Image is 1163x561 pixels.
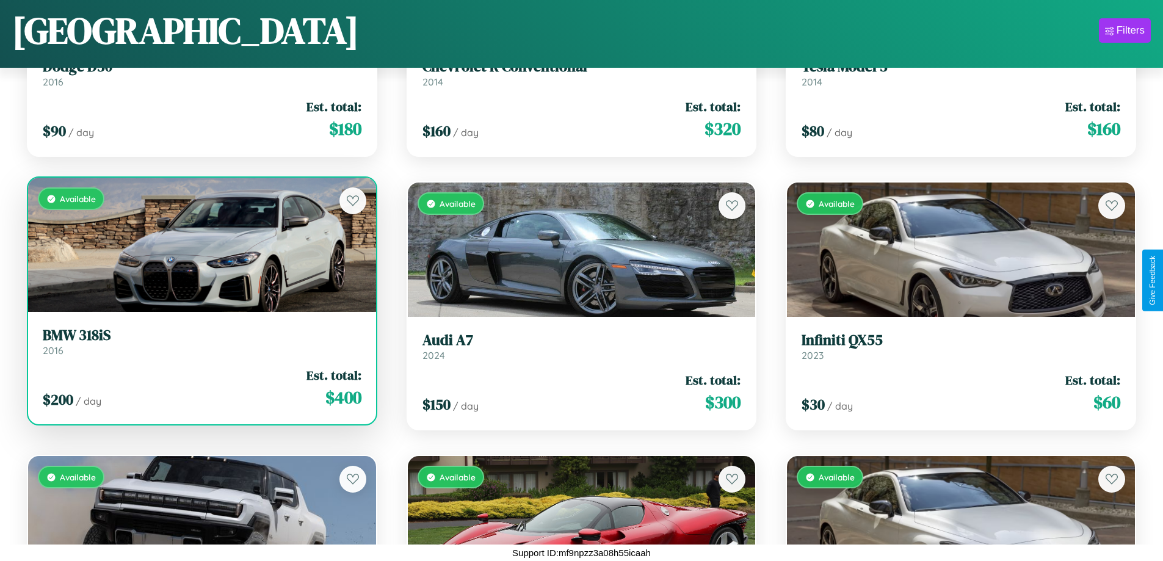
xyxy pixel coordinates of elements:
span: $ 30 [802,394,825,414]
span: Est. total: [686,371,741,389]
div: Filters [1117,24,1145,37]
span: / day [76,395,101,407]
span: 2024 [422,349,445,361]
span: / day [453,400,479,412]
p: Support ID: mf9npzz3a08h55icaah [512,545,651,561]
span: Available [440,472,476,482]
h3: BMW 318iS [43,327,361,344]
span: $ 160 [422,121,451,141]
a: BMW 318iS2016 [43,327,361,357]
h1: [GEOGRAPHIC_DATA] [12,5,359,56]
span: / day [68,126,94,139]
span: $ 180 [329,117,361,141]
button: Filters [1099,18,1151,43]
span: / day [453,126,479,139]
span: / day [827,400,853,412]
span: 2023 [802,349,824,361]
span: $ 200 [43,389,73,410]
span: Available [60,472,96,482]
span: / day [827,126,852,139]
span: 2016 [43,76,63,88]
span: $ 90 [43,121,66,141]
span: 2014 [422,76,443,88]
h3: Infiniti QX55 [802,331,1120,349]
span: Available [819,198,855,209]
a: Infiniti QX552023 [802,331,1120,361]
span: Est. total: [306,98,361,115]
span: $ 60 [1093,390,1120,414]
a: Audi A72024 [422,331,741,361]
span: $ 320 [705,117,741,141]
span: 2016 [43,344,63,357]
h3: Audi A7 [422,331,741,349]
span: Available [60,194,96,204]
a: Dodge D502016 [43,58,361,88]
span: Est. total: [1065,371,1120,389]
span: Est. total: [1065,98,1120,115]
a: Tesla Model 32014 [802,58,1120,88]
h3: Chevrolet R Conventional [422,58,741,76]
span: Available [440,198,476,209]
span: $ 80 [802,121,824,141]
span: Est. total: [306,366,361,384]
span: Est. total: [686,98,741,115]
div: Give Feedback [1148,256,1157,305]
span: $ 160 [1087,117,1120,141]
span: Available [819,472,855,482]
span: $ 150 [422,394,451,414]
span: $ 300 [705,390,741,414]
a: Chevrolet R Conventional2014 [422,58,741,88]
span: 2014 [802,76,822,88]
span: $ 400 [325,385,361,410]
